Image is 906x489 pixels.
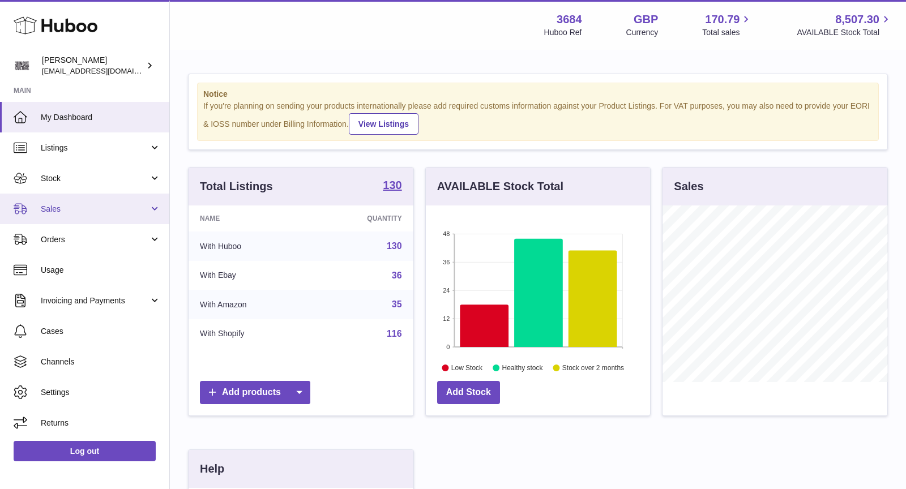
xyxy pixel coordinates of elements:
[437,381,500,404] a: Add Stock
[387,329,402,338] a: 116
[311,205,413,231] th: Quantity
[41,143,149,153] span: Listings
[41,295,149,306] span: Invoicing and Payments
[562,364,624,372] text: Stock over 2 months
[41,234,149,245] span: Orders
[702,27,753,38] span: Total sales
[544,27,582,38] div: Huboo Ref
[443,315,450,322] text: 12
[189,290,311,319] td: With Amazon
[446,344,450,350] text: 0
[41,204,149,215] span: Sales
[443,259,450,265] text: 36
[189,319,311,349] td: With Shopify
[41,326,161,337] span: Cases
[200,179,273,194] h3: Total Listings
[14,57,31,74] img: theinternationalventure@gmail.com
[674,179,703,194] h3: Sales
[41,265,161,276] span: Usage
[797,27,892,38] span: AVAILABLE Stock Total
[383,179,401,191] strong: 130
[189,261,311,290] td: With Ebay
[42,66,166,75] span: [EMAIL_ADDRESS][DOMAIN_NAME]
[443,287,450,294] text: 24
[392,271,402,280] a: 36
[634,12,658,27] strong: GBP
[383,179,401,193] a: 130
[451,364,483,372] text: Low Stock
[203,101,873,135] div: If you're planning on sending your products internationally please add required customs informati...
[502,364,543,372] text: Healthy stock
[41,173,149,184] span: Stock
[797,12,892,38] a: 8,507.30 AVAILABLE Stock Total
[189,231,311,261] td: With Huboo
[203,89,873,100] strong: Notice
[392,299,402,309] a: 35
[626,27,659,38] div: Currency
[443,230,450,237] text: 48
[702,12,753,38] a: 170.79 Total sales
[835,12,879,27] span: 8,507.30
[200,461,224,477] h3: Help
[41,112,161,123] span: My Dashboard
[557,12,582,27] strong: 3684
[705,12,740,27] span: 170.79
[41,418,161,428] span: Returns
[437,179,563,194] h3: AVAILABLE Stock Total
[189,205,311,231] th: Name
[387,241,402,251] a: 130
[41,387,161,398] span: Settings
[349,113,418,135] a: View Listings
[14,441,156,461] a: Log out
[41,357,161,367] span: Channels
[42,55,144,76] div: [PERSON_NAME]
[200,381,310,404] a: Add products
